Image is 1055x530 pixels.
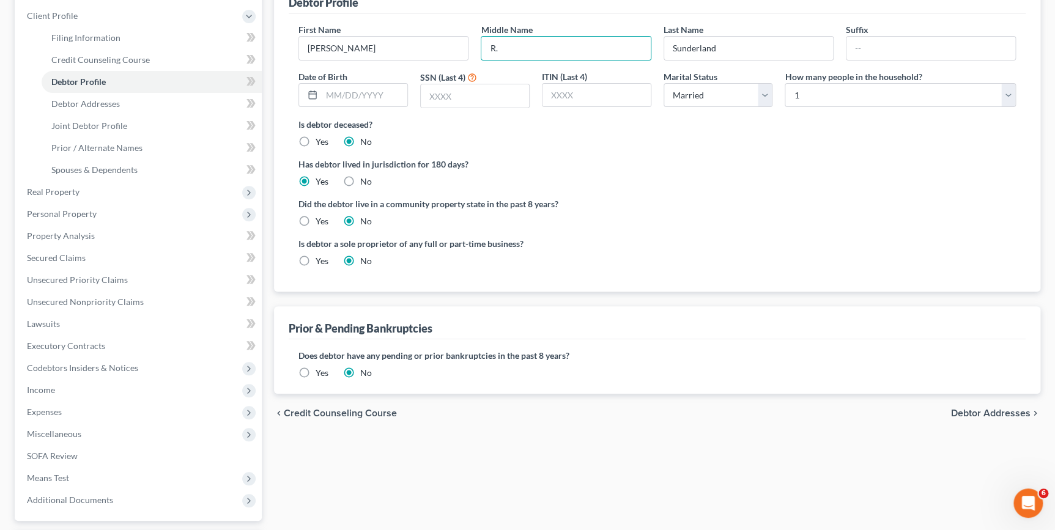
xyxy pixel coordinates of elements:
[17,269,262,291] a: Unsecured Priority Claims
[51,164,138,175] span: Spouses & Dependents
[481,37,650,60] input: M.I
[27,473,69,483] span: Means Test
[27,451,78,461] span: SOFA Review
[1031,408,1040,418] i: chevron_right
[298,70,347,83] label: Date of Birth
[274,408,284,418] i: chevron_left
[421,84,529,108] input: XXXX
[289,321,432,336] div: Prior & Pending Bankruptcies
[298,237,651,250] label: Is debtor a sole proprietor of any full or part-time business?
[27,274,128,285] span: Unsecured Priority Claims
[51,76,106,87] span: Debtor Profile
[951,408,1040,418] button: Debtor Addresses chevron_right
[481,23,532,36] label: Middle Name
[846,23,868,36] label: Suffix
[420,71,465,84] label: SSN (Last 4)
[951,408,1031,418] span: Debtor Addresses
[17,445,262,467] a: SOFA Review
[51,142,143,153] span: Prior / Alternate Names
[274,408,397,418] button: chevron_left Credit Counseling Course
[322,84,407,107] input: MM/DD/YYYY
[316,136,328,148] label: Yes
[27,429,81,439] span: Miscellaneous
[360,136,372,148] label: No
[360,367,372,379] label: No
[27,407,62,417] span: Expenses
[360,215,372,227] label: No
[42,159,262,181] a: Spouses & Dependents
[27,495,113,505] span: Additional Documents
[42,49,262,71] a: Credit Counseling Course
[17,313,262,335] a: Lawsuits
[27,10,78,21] span: Client Profile
[27,340,105,351] span: Executory Contracts
[542,84,651,107] input: XXXX
[542,70,587,83] label: ITIN (Last 4)
[42,137,262,159] a: Prior / Alternate Names
[27,230,95,241] span: Property Analysis
[51,98,120,109] span: Debtor Addresses
[785,70,922,83] label: How many people in the household?
[51,120,127,131] span: Joint Debtor Profile
[846,37,1015,60] input: --
[1013,488,1043,518] iframe: Intercom live chat
[27,252,86,263] span: Secured Claims
[42,27,262,49] a: Filing Information
[298,197,1016,210] label: Did the debtor live in a community property state in the past 8 years?
[51,32,120,43] span: Filing Information
[664,70,717,83] label: Marital Status
[27,296,144,307] span: Unsecured Nonpriority Claims
[17,291,262,313] a: Unsecured Nonpriority Claims
[316,367,328,379] label: Yes
[27,363,138,373] span: Codebtors Insiders & Notices
[316,215,328,227] label: Yes
[360,255,372,267] label: No
[27,318,60,329] span: Lawsuits
[42,93,262,115] a: Debtor Addresses
[298,23,341,36] label: First Name
[298,158,1016,171] label: Has debtor lived in jurisdiction for 180 days?
[360,175,372,188] label: No
[664,37,833,60] input: --
[51,54,150,65] span: Credit Counseling Course
[27,385,55,395] span: Income
[298,349,1016,362] label: Does debtor have any pending or prior bankruptcies in the past 8 years?
[27,208,97,219] span: Personal Property
[27,186,80,197] span: Real Property
[1038,488,1048,498] span: 6
[316,255,328,267] label: Yes
[298,118,1016,131] label: Is debtor deceased?
[17,247,262,269] a: Secured Claims
[284,408,397,418] span: Credit Counseling Course
[17,225,262,247] a: Property Analysis
[42,115,262,137] a: Joint Debtor Profile
[299,37,468,60] input: --
[17,335,262,357] a: Executory Contracts
[316,175,328,188] label: Yes
[664,23,703,36] label: Last Name
[42,71,262,93] a: Debtor Profile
